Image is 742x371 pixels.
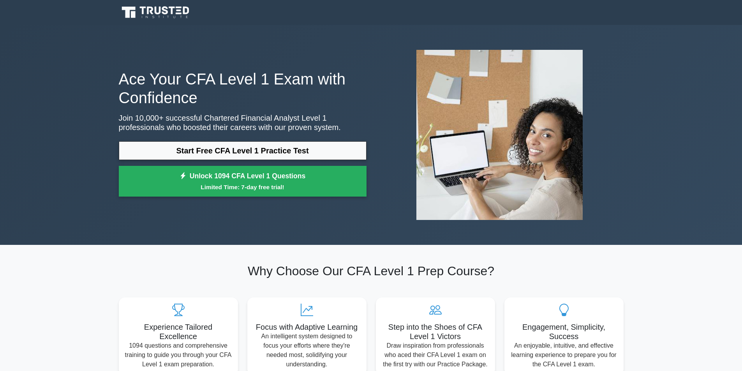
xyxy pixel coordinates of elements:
[119,141,367,160] a: Start Free CFA Level 1 Practice Test
[382,341,489,369] p: Draw inspiration from professionals who aced their CFA Level 1 exam on the first try with our Pra...
[119,264,624,278] h2: Why Choose Our CFA Level 1 Prep Course?
[511,322,617,341] h5: Engagement, Simplicity, Success
[382,322,489,341] h5: Step into the Shoes of CFA Level 1 Victors
[119,70,367,107] h1: Ace Your CFA Level 1 Exam with Confidence
[254,322,360,332] h5: Focus with Adaptive Learning
[119,113,367,132] p: Join 10,000+ successful Chartered Financial Analyst Level 1 professionals who boosted their caree...
[129,183,357,192] small: Limited Time: 7-day free trial!
[125,341,232,369] p: 1094 questions and comprehensive training to guide you through your CFA Level 1 exam preparation.
[254,332,360,369] p: An intelligent system designed to focus your efforts where they're needed most, solidifying your ...
[119,166,367,197] a: Unlock 1094 CFA Level 1 QuestionsLimited Time: 7-day free trial!
[511,341,617,369] p: An enjoyable, intuitive, and effective learning experience to prepare you for the CFA Level 1 exam.
[125,322,232,341] h5: Experience Tailored Excellence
